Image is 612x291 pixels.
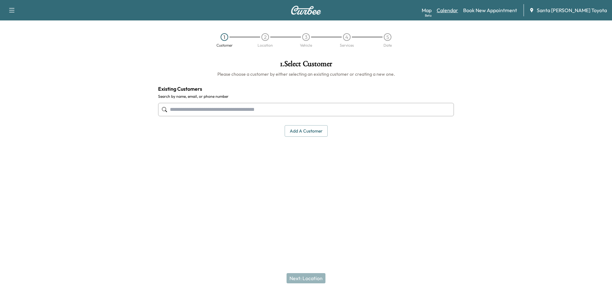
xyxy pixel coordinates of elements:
div: Location [258,43,273,47]
span: Santa [PERSON_NAME] Toyota [537,6,607,14]
div: Customer [216,43,233,47]
div: Beta [425,13,432,18]
div: 4 [343,33,351,41]
button: Add a customer [285,125,328,137]
div: Date [383,43,392,47]
label: Search by name, email, or phone number [158,94,454,99]
a: MapBeta [422,6,432,14]
h1: 1 . Select Customer [158,60,454,71]
div: 5 [384,33,391,41]
h4: Existing Customers [158,85,454,93]
div: 1 [221,33,228,41]
div: Services [340,43,354,47]
div: 3 [302,33,310,41]
a: Calendar [437,6,458,14]
div: Vehicle [300,43,312,47]
a: Book New Appointment [463,6,517,14]
img: Curbee Logo [291,6,321,15]
div: 2 [261,33,269,41]
h6: Please choose a customer by either selecting an existing customer or creating a new one. [158,71,454,77]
